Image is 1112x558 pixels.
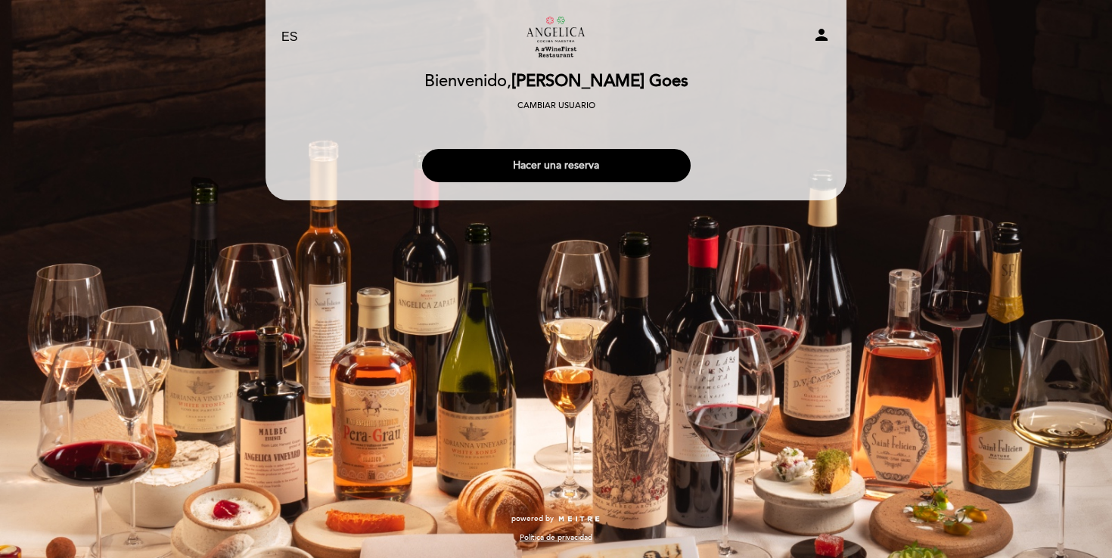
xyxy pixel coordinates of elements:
a: Política de privacidad [520,532,592,543]
a: Restaurante [PERSON_NAME] Maestra [461,17,651,58]
img: MEITRE [558,516,601,523]
a: powered by [511,513,601,524]
h2: Bienvenido, [424,73,688,91]
button: Cambiar usuario [513,99,600,113]
button: Hacer una reserva [422,149,691,182]
span: [PERSON_NAME] Goes [511,71,688,91]
span: powered by [511,513,554,524]
button: person [812,26,831,49]
i: person [812,26,831,44]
